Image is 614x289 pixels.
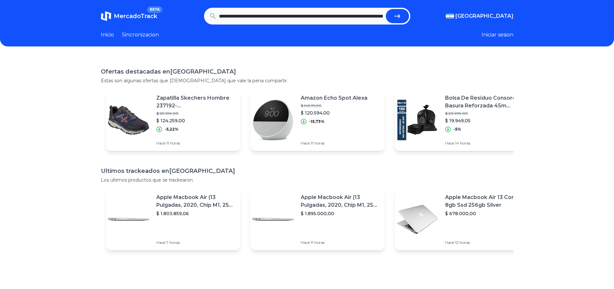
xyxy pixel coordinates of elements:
[156,111,235,116] p: $ 131.109,00
[395,89,529,151] a: Featured imageBolsa De Residuo Consorcio Basura Reforzada 45m 90x110 X100$ 20.999,00$ 19.949,05-5...
[250,89,385,151] a: Featured imageAmazon Echo Spot Alexa$ 143.111,00$ 120.594,00-15,73%Hace 11 horas
[453,127,461,132] p: -5%
[301,103,367,108] p: $ 143.111,00
[445,240,524,245] p: Hace 12 horas
[301,110,367,116] p: $ 120.594,00
[114,13,157,20] span: MercadoTrack
[445,111,524,116] p: $ 20.999,00
[147,6,162,13] span: BETA
[101,166,513,175] h1: Ultimos trackeados en [GEOGRAPHIC_DATA]
[122,31,159,39] a: Sincronizacion
[101,67,513,76] h1: Ofertas destacadas en [GEOGRAPHIC_DATA]
[156,117,235,124] p: $ 124.259,00
[156,210,235,217] p: $ 1.803.859,06
[250,188,385,250] a: Featured imageApple Macbook Air (13 Pulgadas, 2020, Chip M1, 256 Gb De Ssd, 8 Gb De Ram) - Plata$...
[250,97,296,143] img: Featured image
[445,194,524,209] p: Apple Macbook Air 13 Core I5 8gb Ssd 256gb Silver
[395,188,529,250] a: Featured imageApple Macbook Air 13 Core I5 8gb Ssd 256gb Silver$ 678.000,00Hace 12 horas
[455,12,513,20] span: [GEOGRAPHIC_DATA]
[106,188,240,250] a: Featured imageApple Macbook Air (13 Pulgadas, 2020, Chip M1, 256 Gb De Ssd, 8 Gb De Ram) - Plata$...
[395,97,440,143] img: Featured image
[156,194,235,209] p: Apple Macbook Air (13 Pulgadas, 2020, Chip M1, 256 Gb De Ssd, 8 Gb De Ram) - Plata
[106,89,240,151] a: Featured imageZapatilla Skechers Hombre 237192-nvor/[PERSON_NAME]/cuo$ 131.109,00$ 124.259,00-5,2...
[301,210,379,217] p: $ 1.895.000,00
[165,127,179,132] p: -5,22%
[301,94,367,102] p: Amazon Echo Spot Alexa
[395,197,440,242] img: Featured image
[482,31,513,39] button: Iniciar sesion
[446,14,454,19] img: Argentina
[445,141,524,146] p: Hace 14 horas
[101,31,114,39] a: Inicio
[106,97,151,143] img: Featured image
[446,12,513,20] button: [GEOGRAPHIC_DATA]
[156,240,235,245] p: Hace 7 horas
[445,210,524,217] p: $ 678.000,00
[156,94,235,110] p: Zapatilla Skechers Hombre 237192-nvor/[PERSON_NAME]/cuo
[445,94,524,110] p: Bolsa De Residuo Consorcio Basura Reforzada 45m 90x110 X100
[301,141,367,146] p: Hace 11 horas
[106,197,151,242] img: Featured image
[101,11,111,21] img: MercadoTrack
[101,77,513,84] p: Estas son algunas ofertas que [DEMOGRAPHIC_DATA] que vale la pena compartir.
[101,11,157,21] a: MercadoTrackBETA
[250,197,296,242] img: Featured image
[301,194,379,209] p: Apple Macbook Air (13 Pulgadas, 2020, Chip M1, 256 Gb De Ssd, 8 Gb De Ram) - Plata
[301,240,379,245] p: Hace 11 horas
[445,117,524,124] p: $ 19.949,05
[309,119,325,124] p: -15,73%
[101,177,513,183] p: Los ultimos productos que se trackearon.
[156,141,235,146] p: Hace 11 horas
